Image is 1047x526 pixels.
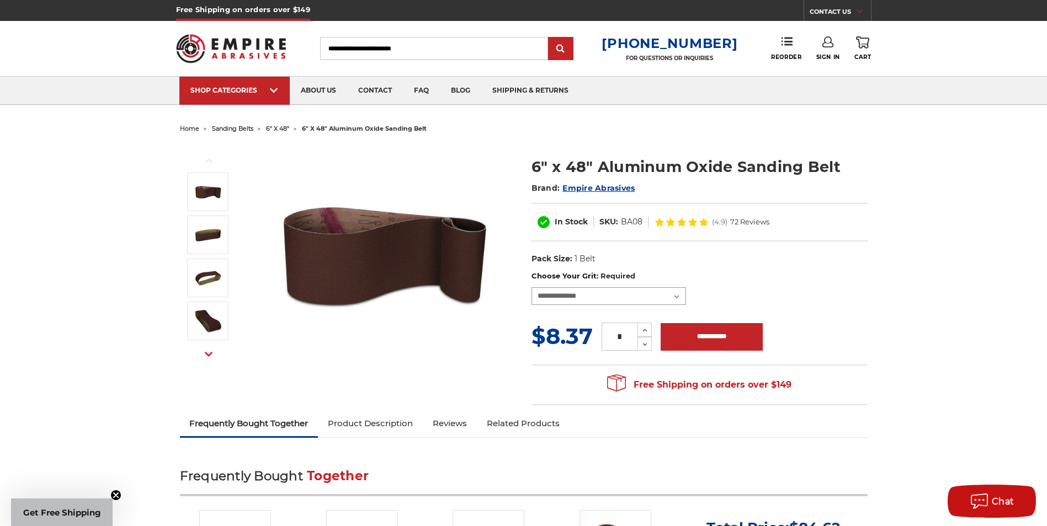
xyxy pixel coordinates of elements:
[602,55,737,62] p: FOR QUESTIONS OR INQUIRIES
[195,149,222,173] button: Previous
[318,411,423,436] a: Product Description
[992,496,1014,507] span: Chat
[11,498,113,526] div: Get Free ShippingClose teaser
[810,6,871,21] a: CONTACT US
[176,27,286,70] img: Empire Abrasives
[347,77,403,105] a: contact
[532,156,868,178] h1: 6" x 48" Aluminum Oxide Sanding Belt
[440,77,481,105] a: blog
[307,468,369,484] span: Together
[194,178,222,206] img: 6" x 48" Aluminum Oxide Sanding Belt
[195,342,222,366] button: Next
[712,218,727,226] span: (4.9)
[266,125,289,132] a: 6" x 48"
[602,35,737,51] a: [PHONE_NUMBER]
[555,217,588,227] span: In Stock
[607,374,791,396] span: Free Shipping on orders over $149
[403,77,440,105] a: faq
[562,183,635,193] a: Empire Abrasives
[290,77,347,105] a: about us
[854,36,871,61] a: Cart
[180,125,199,132] a: home
[816,53,840,61] span: Sign In
[532,183,560,193] span: Brand:
[854,53,871,61] span: Cart
[180,411,318,436] a: Frequently Bought Together
[575,253,596,265] dd: 1 Belt
[599,216,618,228] dt: SKU:
[621,216,642,228] dd: BA08
[600,271,635,280] small: Required
[194,264,222,292] img: 6" x 48" Sanding Belt - Aluminum Oxide
[194,221,222,249] img: 6" x 48" AOX Sanding Belt
[532,323,593,350] span: $8.37
[212,125,253,132] a: sanding belts
[190,86,279,94] div: SHOP CATEGORIES
[771,53,801,61] span: Reorder
[302,125,427,132] span: 6" x 48" aluminum oxide sanding belt
[423,411,477,436] a: Reviews
[23,507,101,518] span: Get Free Shipping
[477,411,570,436] a: Related Products
[180,468,303,484] span: Frequently Bought
[110,490,121,501] button: Close teaser
[730,218,769,226] span: 72 Reviews
[481,77,580,105] a: shipping & returns
[532,253,572,265] dt: Pack Size:
[194,307,222,335] img: 6" x 48" Sanding Belt - AOX
[771,36,801,60] a: Reorder
[948,485,1036,518] button: Chat
[550,38,572,60] input: Submit
[274,144,495,365] img: 6" x 48" Aluminum Oxide Sanding Belt
[532,271,868,282] label: Choose Your Grit:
